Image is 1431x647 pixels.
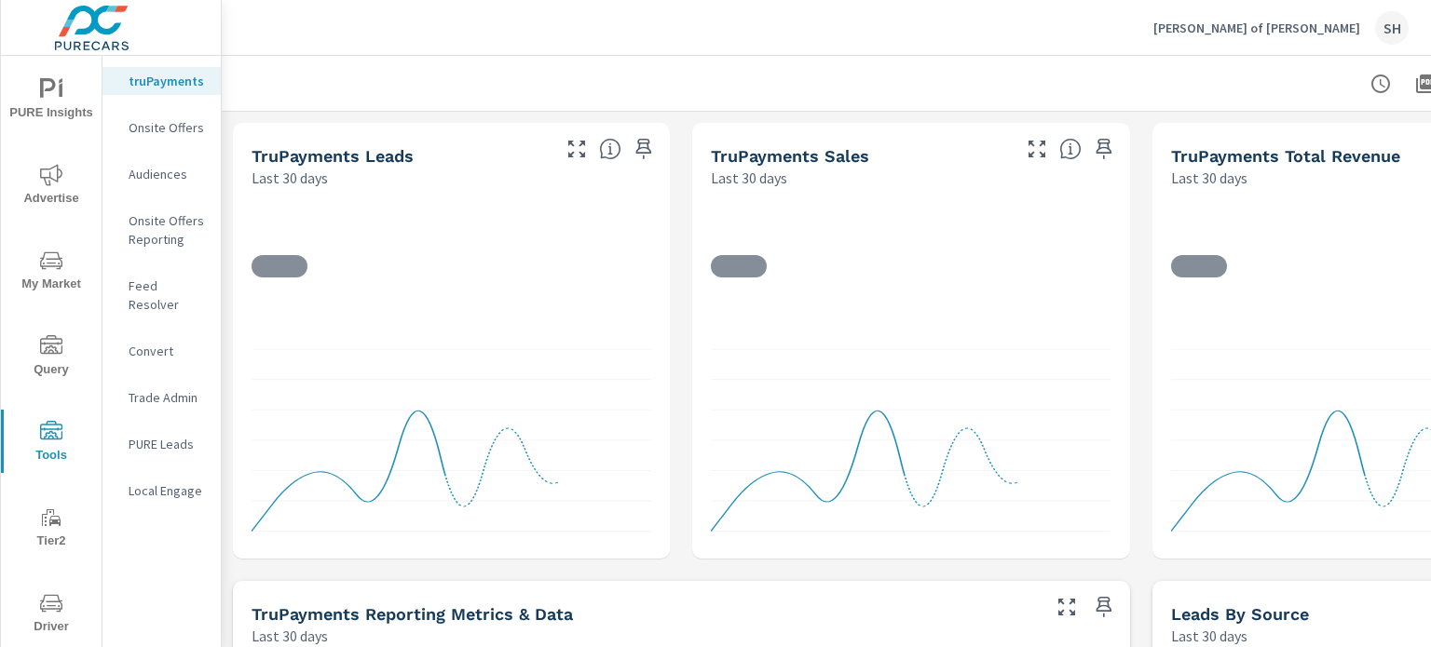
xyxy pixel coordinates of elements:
div: Audiences [102,160,221,188]
h5: truPayments Total Revenue [1171,146,1400,166]
p: Audiences [129,165,206,183]
span: Save this to your personalized report [1089,592,1119,622]
p: Feed Resolver [129,276,206,314]
p: Last 30 days [1171,167,1247,189]
div: Convert [102,337,221,365]
div: Local Engage [102,477,221,505]
p: Last 30 days [1171,625,1247,647]
span: Save this to your personalized report [1089,134,1119,164]
div: Onsite Offers Reporting [102,207,221,253]
button: Make Fullscreen [562,134,592,164]
div: PURE Leads [102,430,221,458]
div: Feed Resolver [102,272,221,318]
p: Last 30 days [252,625,328,647]
button: Make Fullscreen [1022,134,1052,164]
span: Tier2 [7,506,96,552]
div: Onsite Offers [102,114,221,142]
span: Save this to your personalized report [629,134,659,164]
h5: truPayments Sales [711,146,869,166]
p: Last 30 days [711,167,787,189]
p: Last 30 days [252,167,328,189]
p: Local Engage [129,481,206,500]
p: truPayments [129,72,206,90]
span: My Market [7,249,96,295]
span: The number of truPayments leads. [599,138,621,160]
h5: truPayments Leads [252,146,414,166]
button: Make Fullscreen [1052,592,1082,622]
p: Onsite Offers Reporting [129,211,206,249]
span: Tools [7,421,96,466]
span: Driver [7,592,96,638]
span: Number of sales matched to a truPayments lead. [Source: This data is sourced from the dealer's DM... [1059,138,1082,160]
div: Trade Admin [102,384,221,411]
p: Convert [129,342,206,360]
span: PURE Insights [7,78,96,124]
p: PURE Leads [129,435,206,453]
p: Trade Admin [129,388,206,407]
div: SH [1375,11,1409,45]
span: Query [7,335,96,381]
p: Onsite Offers [129,118,206,137]
h5: truPayments Reporting Metrics & Data [252,604,573,624]
h5: Leads By Source [1171,604,1309,624]
p: [PERSON_NAME] of [PERSON_NAME] [1153,20,1360,36]
span: Advertise [7,164,96,209]
div: truPayments [102,67,221,95]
